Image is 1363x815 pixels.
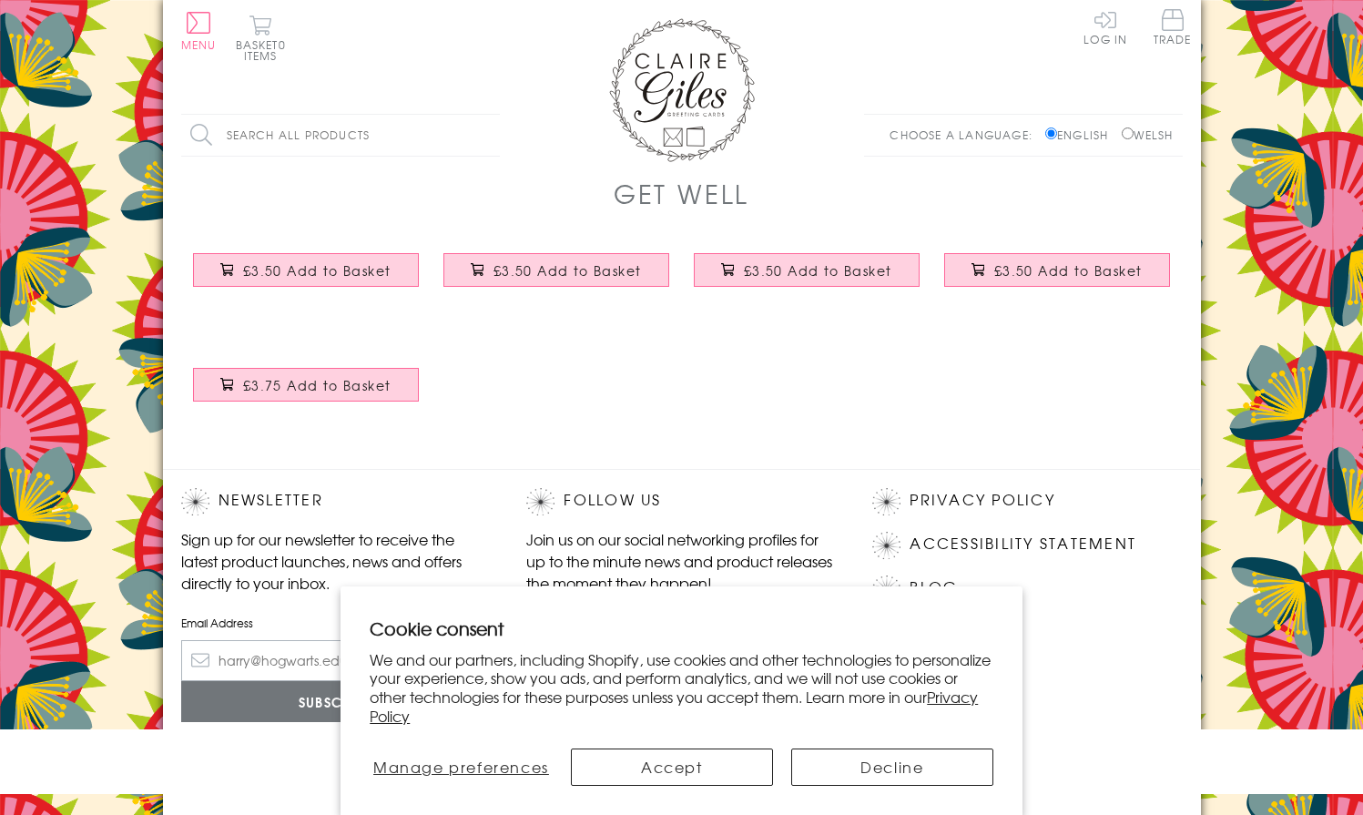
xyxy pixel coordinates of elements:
button: £3.50 Add to Basket [193,253,419,287]
button: Decline [791,749,993,786]
a: Log In [1083,9,1127,45]
button: Menu [181,12,217,50]
input: Subscribe [181,681,491,722]
h2: Follow Us [526,488,836,515]
a: Privacy Policy [370,686,978,727]
input: Search all products [181,115,500,156]
button: £3.75 Add to Basket [193,368,419,402]
p: Join us on our social networking profiles for up to the minute news and product releases the mome... [526,528,836,594]
span: 0 items [244,36,286,64]
button: £3.50 Add to Basket [944,253,1170,287]
span: Manage preferences [373,756,549,778]
h2: Cookie consent [370,616,993,641]
a: Trade [1154,9,1192,48]
input: Welsh [1122,127,1134,139]
button: Basket0 items [236,15,286,61]
label: Email Address [181,615,491,631]
input: harry@hogwarts.edu [181,640,491,681]
span: Trade [1154,9,1192,45]
a: Get Well Card, Pills, Get Well Soon £3.50 Add to Basket [682,239,932,318]
input: English [1045,127,1057,139]
button: £3.50 Add to Basket [443,253,669,287]
button: Accept [571,749,773,786]
a: Get Well Card, Banner, Get Well Soon, Embellished with colourful pompoms £3.75 Add to Basket [181,354,432,433]
a: Get Well Card, Rainbow block letters and stars, with gold foil £3.50 Add to Basket [432,239,682,318]
input: Search [482,115,500,156]
p: We and our partners, including Shopify, use cookies and other technologies to personalize your ex... [370,650,993,726]
a: Get Well Card, Sunshine and Clouds, Sorry to hear you're Under the Weather £3.50 Add to Basket [181,239,432,318]
a: Blog [910,576,958,600]
a: Accessibility Statement [910,532,1136,556]
img: Claire Giles Greetings Cards [609,18,755,162]
span: £3.50 Add to Basket [243,261,392,280]
h2: Newsletter [181,488,491,515]
h1: Get Well [614,175,749,212]
span: Menu [181,36,217,53]
span: £3.50 Add to Basket [744,261,892,280]
span: £3.75 Add to Basket [243,376,392,394]
label: Welsh [1122,127,1174,143]
button: £3.50 Add to Basket [694,253,920,287]
label: English [1045,127,1117,143]
button: Manage preferences [370,749,552,786]
p: Sign up for our newsletter to receive the latest product launches, news and offers directly to yo... [181,528,491,594]
a: Get Well Card, Blue Star, Get Well Soon, Embellished with a shiny padded star £3.50 Add to Basket [932,239,1183,318]
span: £3.50 Add to Basket [994,261,1143,280]
span: £3.50 Add to Basket [493,261,642,280]
a: Privacy Policy [910,488,1054,513]
p: Choose a language: [890,127,1042,143]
